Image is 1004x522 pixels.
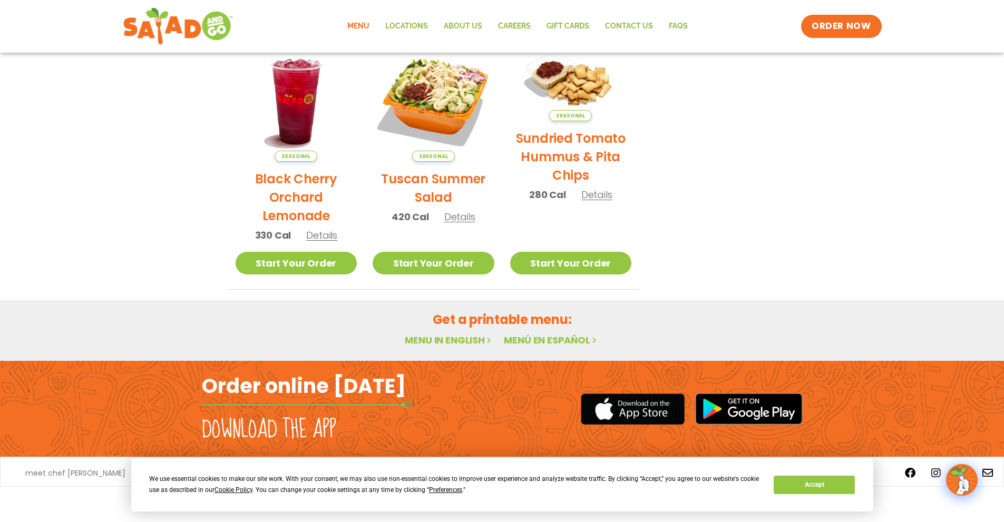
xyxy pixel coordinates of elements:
[412,151,455,162] span: Seasonal
[373,170,494,206] h2: Tuscan Summer Salad
[377,14,436,38] a: Locations
[236,170,357,225] h2: Black Cherry Orchard Lemonade
[373,41,494,162] img: Product photo for Tuscan Summer Salad
[202,373,406,399] h2: Order online [DATE]
[597,14,661,38] a: Contact Us
[339,14,696,38] nav: Menu
[510,41,632,122] img: Product photo for Sundried Tomato Hummus & Pita Chips
[392,210,429,224] span: 420 Cal
[255,228,291,242] span: 330 Cal
[539,14,597,38] a: GIFT CARDS
[549,110,592,121] span: Seasonal
[236,252,357,274] a: Start Your Order
[236,41,357,162] img: Product photo for Black Cherry Orchard Lemonade
[801,15,881,38] a: ORDER NOW
[812,20,871,33] span: ORDER NOW
[228,310,777,329] h2: Get a printable menu:
[947,465,977,495] img: wpChatIcon
[373,252,494,274] a: Start Your Order
[25,469,125,477] a: meet chef [PERSON_NAME]
[661,14,696,38] a: FAQs
[306,229,337,242] span: Details
[215,486,252,494] span: Cookie Policy
[202,402,413,408] img: fork
[504,333,599,347] a: Menú en español
[405,333,493,347] a: Menu in English
[436,14,490,38] a: About Us
[339,14,377,38] a: Menu
[581,392,685,426] img: appstore
[581,188,612,201] span: Details
[510,252,632,274] a: Start Your Order
[490,14,539,38] a: Careers
[123,5,234,47] img: new-SAG-logo-768×292
[275,151,317,162] span: Seasonal
[149,474,761,496] div: We use essential cookies to make our site work. With your consent, we may also use non-essential ...
[444,210,475,223] span: Details
[510,129,632,184] h2: Sundried Tomato Hummus & Pita Chips
[429,486,462,494] span: Preferences
[529,188,566,202] span: 280 Cal
[695,393,803,425] img: google_play
[131,458,873,511] div: Cookie Consent Prompt
[202,415,336,445] h2: Download the app
[774,476,855,494] button: Accept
